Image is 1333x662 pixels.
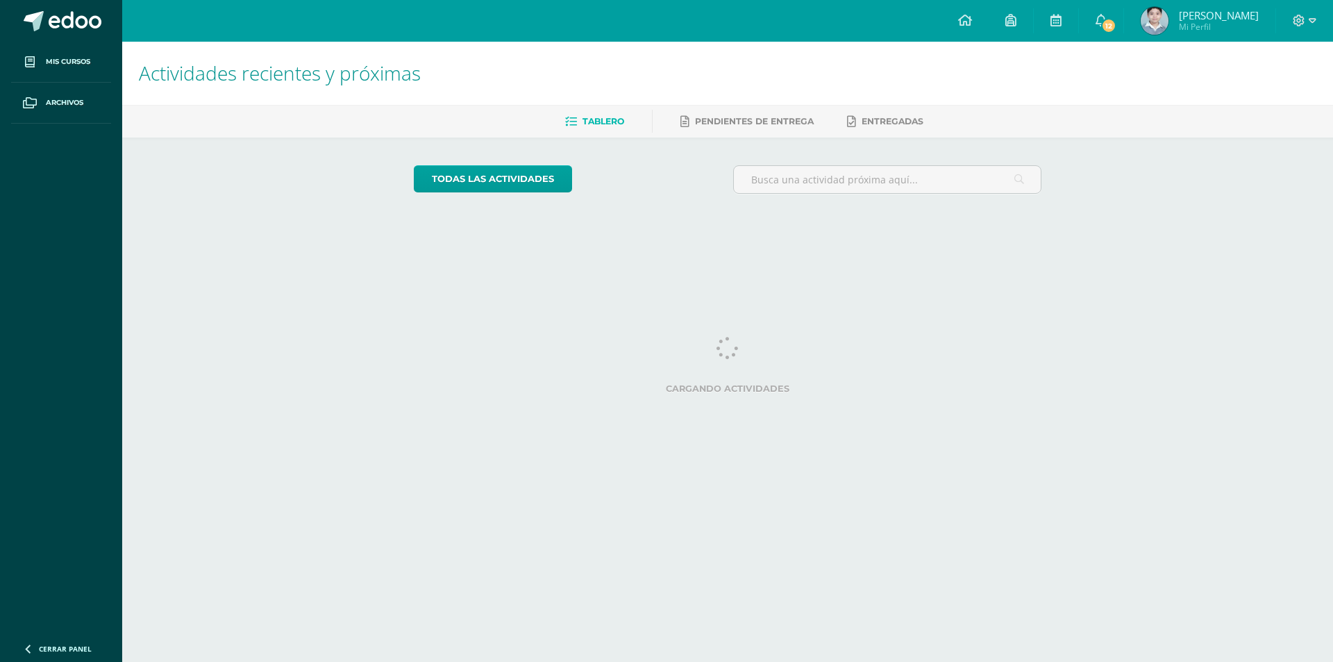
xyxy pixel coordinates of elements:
[46,56,90,67] span: Mis cursos
[695,116,814,126] span: Pendientes de entrega
[39,644,92,654] span: Cerrar panel
[582,116,624,126] span: Tablero
[1179,8,1259,22] span: [PERSON_NAME]
[139,60,421,86] span: Actividades recientes y próximas
[414,383,1042,394] label: Cargando actividades
[734,166,1041,193] input: Busca una actividad próxima aquí...
[862,116,923,126] span: Entregadas
[847,110,923,133] a: Entregadas
[565,110,624,133] a: Tablero
[11,42,111,83] a: Mis cursos
[414,165,572,192] a: todas las Actividades
[46,97,83,108] span: Archivos
[680,110,814,133] a: Pendientes de entrega
[11,83,111,124] a: Archivos
[1101,18,1116,33] span: 12
[1141,7,1168,35] img: 786043bd1d74ae9ce13740e041e1cee8.png
[1179,21,1259,33] span: Mi Perfil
